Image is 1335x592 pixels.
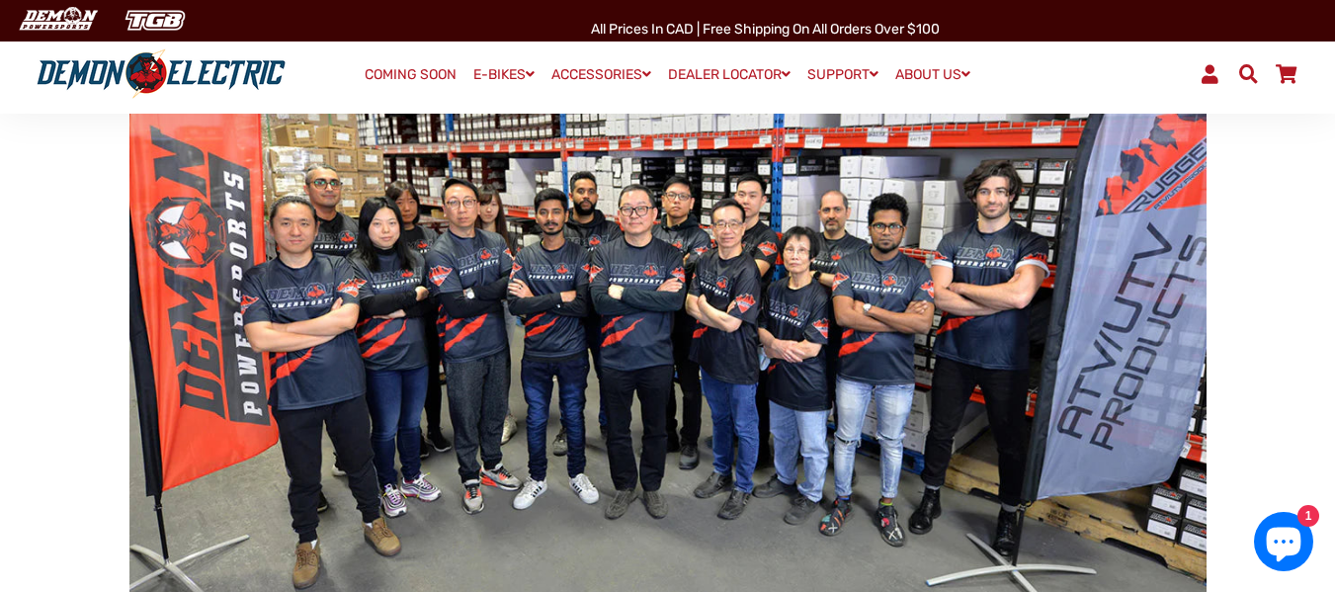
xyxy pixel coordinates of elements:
[888,60,977,89] a: ABOUT US
[30,48,292,100] img: Demon Electric logo
[466,60,542,89] a: E-BIKES
[591,21,940,38] span: All Prices in CAD | Free shipping on all orders over $100
[358,61,463,89] a: COMING SOON
[661,60,797,89] a: DEALER LOCATOR
[1248,512,1319,576] inbox-online-store-chat: Shopify online store chat
[800,60,885,89] a: SUPPORT
[10,4,105,37] img: Demon Electric
[544,60,658,89] a: ACCESSORIES
[115,4,196,37] img: TGB Canada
